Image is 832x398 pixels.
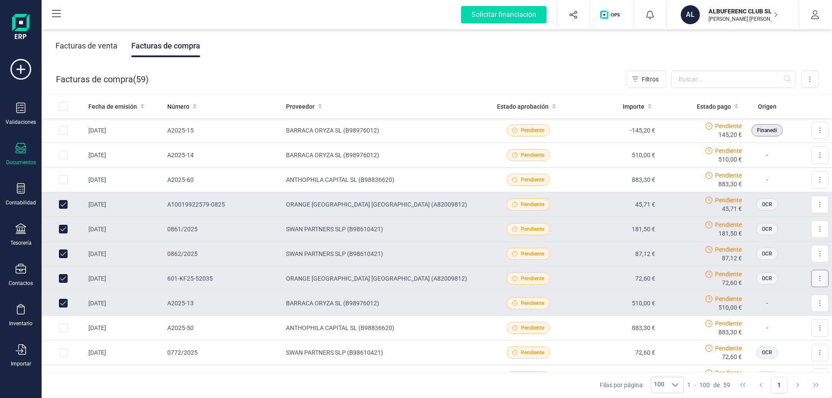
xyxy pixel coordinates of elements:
button: ALALBUFERENC CLUB SL.[PERSON_NAME] [PERSON_NAME] [677,1,788,29]
td: [DATE] [85,168,164,192]
td: ANTHOPHILA CAPITAL SL (B98836620) [283,168,485,192]
td: [DATE] [85,266,164,291]
p: [PERSON_NAME] [PERSON_NAME] [708,16,778,23]
td: A2025-50 [164,316,283,340]
span: Pendiente [715,245,742,254]
p: - [749,298,785,308]
td: A2025-14 [164,143,283,168]
div: Row Selected 29352572-df47-4f61-b190-03e45c6a3bf3 [59,175,68,184]
td: ANTHOPHILA CAPITAL SL (B98836620) [283,316,485,340]
span: Estado aprobación [497,102,549,111]
td: [DATE] [85,365,164,390]
button: Next Page [790,377,806,393]
td: A2025-15 [164,118,283,143]
input: Buscar... [671,71,796,88]
span: Pendiente [521,176,544,184]
td: A10019922579-0825 [164,192,283,217]
span: Fecha de emisión [88,102,137,111]
td: 181,50 € [572,365,659,390]
div: Contabilidad [6,199,36,206]
p: - [749,323,785,333]
span: 510,00 € [718,303,742,312]
span: OCR [762,349,772,356]
span: Finanedi [757,126,777,134]
td: 0861/2025 [164,217,283,242]
span: 883,30 € [718,180,742,188]
button: Filtros [627,71,666,88]
span: Pendiente [521,349,544,356]
button: Solicitar financiación [451,1,557,29]
span: Pendiente [715,196,742,204]
span: Pendiente [715,294,742,303]
td: 0772/2025 [164,340,283,365]
td: ORANGE [GEOGRAPHIC_DATA] [GEOGRAPHIC_DATA] (A82009812) [283,266,485,291]
div: Documentos [6,159,36,166]
span: Pendiente [715,369,742,377]
td: 45,71 € [572,192,659,217]
td: A2025-60 [164,168,283,192]
div: Row Unselected 0a010a2b-7c71-43fa-824f-0cf19458d4ca [59,299,68,307]
td: [DATE] [85,217,164,242]
div: Inventario [9,320,32,327]
span: Pendiente [715,319,742,328]
button: Last Page [808,377,824,393]
div: Facturas de venta [55,35,117,57]
span: 45,71 € [722,204,742,213]
td: SWAN PARTNERS SLP (B98610421) [283,217,485,242]
button: First Page [734,377,751,393]
td: SWAN PARTNERS SLP (B98610421) [283,340,485,365]
div: Solicitar financiación [461,6,546,23]
p: - [749,175,785,185]
div: Row Selected 9e4f74e0-8eaa-4c03-88c4-2782271f3613 [59,126,68,135]
p: ALBUFERENC CLUB SL. [708,7,778,16]
span: 59 [136,73,146,85]
td: 510,00 € [572,291,659,316]
td: BARRACA ORYZA SL (B98976012) [283,143,485,168]
td: [DATE] [85,242,164,266]
td: 601-KF25-52035 [164,266,283,291]
span: Pendiente [521,299,544,307]
span: Proveedor [286,102,315,111]
div: Row Selected e9798302-103e-42a3-a208-99a75110fe60 [59,348,68,357]
td: 72,60 € [572,266,659,291]
span: 87,12 € [722,254,742,262]
div: Filas por página: [600,377,684,393]
td: 72,60 € [572,340,659,365]
td: BARRACA ORYZA SL (B98976012) [283,118,485,143]
button: Page 1 [771,377,787,393]
span: Pendiente [521,201,544,208]
span: Pendiente [521,151,544,159]
td: 510,00 € [572,143,659,168]
td: [DATE] [85,340,164,365]
div: Facturas de compra [131,35,200,57]
span: 100 [651,377,667,393]
span: Filtros [642,75,659,84]
span: Pendiente [521,324,544,332]
td: 883,30 € [572,316,659,340]
span: Pendiente [521,275,544,282]
span: Pendiente [521,126,544,134]
span: Pendiente [715,122,742,130]
p: - [749,150,785,160]
td: SWAN PARTNERS SLP (B98610421) [283,365,485,390]
span: 100 [699,381,710,389]
td: 87,12 € [572,242,659,266]
span: Pendiente [715,171,742,180]
span: Origen [758,102,777,111]
td: ORANGE [GEOGRAPHIC_DATA] [GEOGRAPHIC_DATA] (A82009812) [283,192,485,217]
span: Pendiente [715,220,742,229]
span: 510,00 € [718,155,742,164]
td: 883,30 € [572,168,659,192]
div: All items unselected [59,102,68,111]
span: de [713,381,720,389]
div: Row Selected ed3932c4-30c9-4959-a209-89452ff5a808 [59,151,68,159]
span: Pendiente [521,250,544,258]
span: 1 [687,381,691,389]
span: OCR [762,201,772,208]
div: Row Unselected 2f02a24e-24ff-405a-aefd-e91b397003c0 [59,249,68,258]
div: Tesorería [10,239,32,246]
button: Logo de OPS [595,1,628,29]
div: Facturas de compra ( ) [56,71,149,88]
span: Número [167,102,189,111]
span: OCR [762,250,772,258]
